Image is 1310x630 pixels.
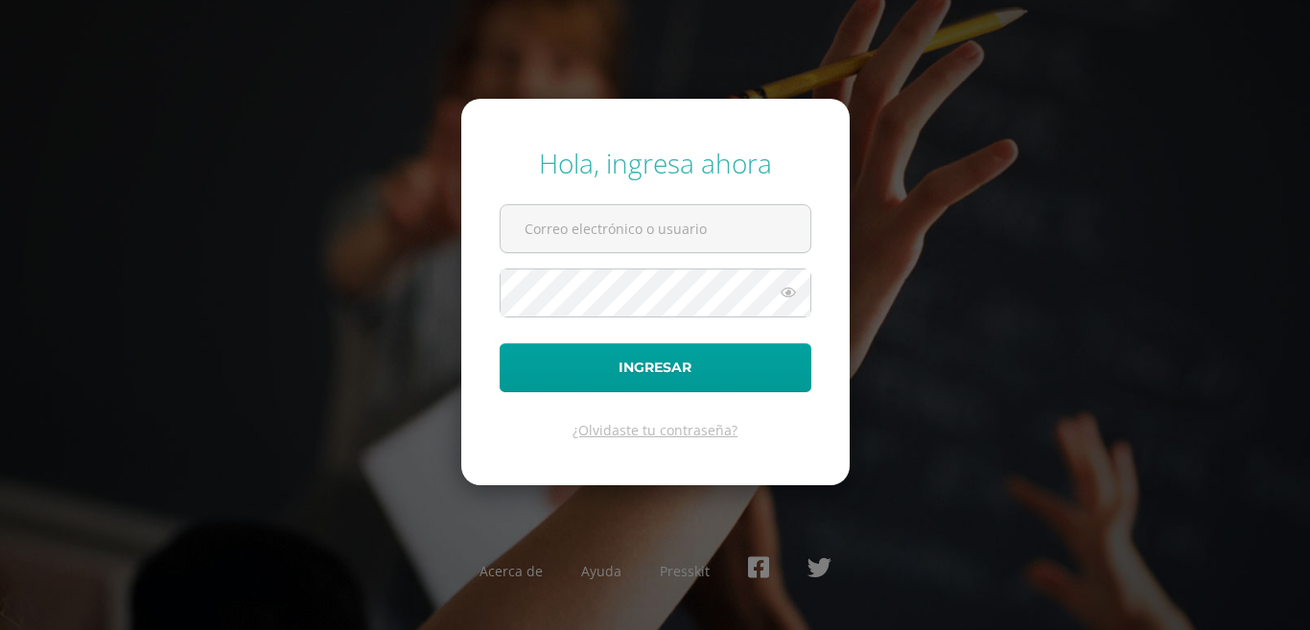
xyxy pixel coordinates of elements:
[581,562,621,580] a: Ayuda
[501,205,810,252] input: Correo electrónico o usuario
[500,343,811,392] button: Ingresar
[660,562,710,580] a: Presskit
[480,562,543,580] a: Acerca de
[500,145,811,181] div: Hola, ingresa ahora
[573,421,737,439] a: ¿Olvidaste tu contraseña?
